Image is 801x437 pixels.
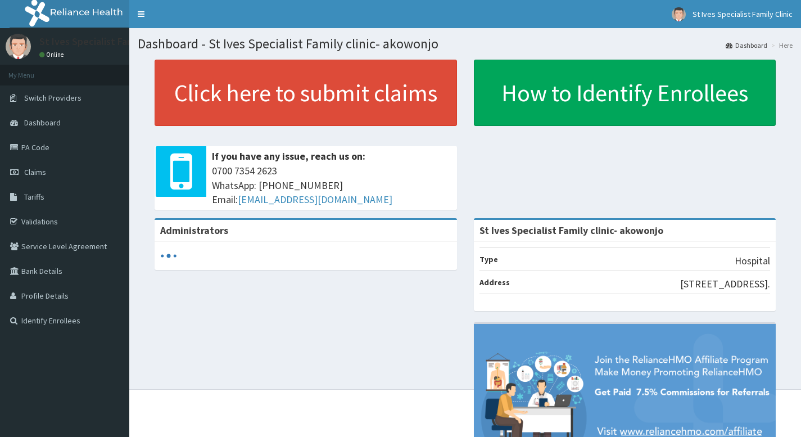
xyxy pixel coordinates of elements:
span: Claims [24,167,46,177]
a: Click here to submit claims [155,60,457,126]
strong: St Ives Specialist Family clinic- akowonjo [479,224,663,237]
img: User Image [6,34,31,59]
a: Online [39,51,66,58]
b: Address [479,277,510,287]
p: [STREET_ADDRESS]. [680,277,770,291]
b: If you have any issue, reach us on: [212,150,365,163]
span: 0700 7354 2623 WhatsApp: [PHONE_NUMBER] Email: [212,164,451,207]
span: St Ives Specialist Family Clinic [693,9,793,19]
li: Here [768,40,793,50]
span: Dashboard [24,118,61,128]
b: Administrators [160,224,228,237]
svg: audio-loading [160,247,177,264]
a: How to Identify Enrollees [474,60,776,126]
img: User Image [672,7,686,21]
span: Switch Providers [24,93,82,103]
p: Hospital [735,254,770,268]
p: St Ives Specialist Family Clinic [39,37,171,47]
span: Tariffs [24,192,44,202]
h1: Dashboard - St Ives Specialist Family clinic- akowonjo [138,37,793,51]
a: [EMAIL_ADDRESS][DOMAIN_NAME] [238,193,392,206]
a: Dashboard [726,40,767,50]
b: Type [479,254,498,264]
